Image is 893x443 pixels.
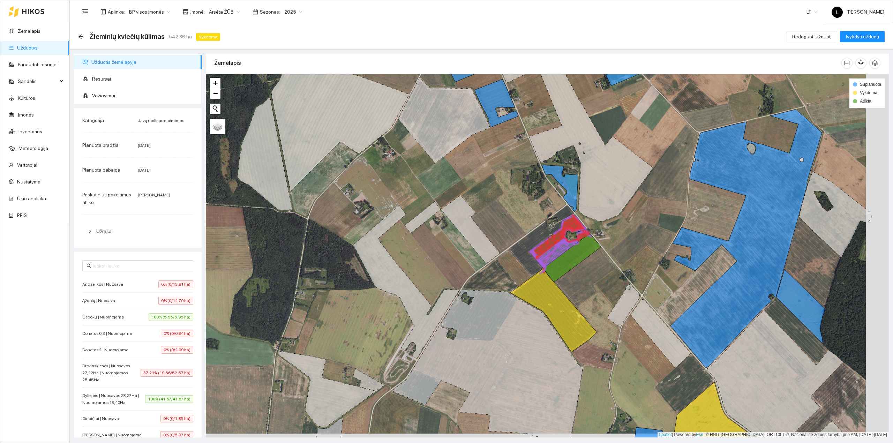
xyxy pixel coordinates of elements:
[705,432,706,437] span: |
[18,145,48,151] a: Meteorologija
[161,330,193,337] span: 0% (0/0.34 ha)
[91,55,196,69] span: Užduotis žemėlapyje
[82,192,131,205] span: Paskutinius pakeitimus atliko
[169,33,192,40] span: 542.36 ha
[792,33,832,40] span: Redaguoti užduotį
[145,395,193,403] span: 100% (41.67/41.67 ha)
[17,162,37,168] a: Vartotojai
[787,31,837,42] button: Redaguoti užduotį
[161,346,193,354] span: 0% (0/2.09 ha)
[78,5,92,19] button: menu-fold
[832,9,884,15] span: [PERSON_NAME]
[92,89,196,103] span: Važiavimai
[696,432,704,437] a: Esri
[210,88,220,99] a: Zoom out
[214,53,841,73] div: Žemėlapis
[18,28,40,34] a: Žemėlapis
[82,281,127,288] span: Andželikos | Nuosava
[842,60,852,66] span: column-width
[190,8,205,16] span: Įmonė :
[82,9,88,15] span: menu-fold
[108,8,125,16] span: Aplinka :
[209,7,240,17] span: Arsėta ŽŪB
[78,34,84,40] div: Atgal
[82,223,193,239] div: Užrašai
[82,330,135,337] span: Donatos 0,3 | Nuomojama
[158,280,193,288] span: 0% (0/13.81 ha)
[284,7,302,17] span: 2025
[860,90,877,95] span: Vykdoma
[149,313,193,321] span: 100% (5.95/5.95 ha)
[840,31,885,42] button: Įvykdyti užduotį
[846,33,879,40] span: Įvykdyti užduotį
[158,297,193,305] span: 0% (0/14.79 ha)
[82,167,120,173] span: Planuota pabaiga
[860,82,881,87] span: Suplanuota
[100,9,106,15] span: layout
[213,89,218,98] span: −
[213,78,218,87] span: +
[160,431,193,439] span: 0% (0/5.97 ha)
[92,72,196,86] span: Resursai
[129,7,170,17] span: BP visos įmonės
[18,62,58,67] a: Panaudoti resursai
[196,33,220,41] span: Vykdoma
[82,346,132,353] span: Donatos 2 | Nuomojama
[82,362,141,383] span: Drevinskienės | Nuosavos 27,12Ha | Nuomojamos 25,45Ha
[17,212,27,218] a: PPIS
[806,7,818,17] span: LT
[17,196,46,201] a: Ūkio analitika
[17,45,38,51] a: Užduotys
[836,7,839,18] span: L
[82,142,119,148] span: Planuota pradžia
[138,193,170,197] span: [PERSON_NAME]
[183,9,188,15] span: shop
[18,129,42,134] a: Inventorius
[18,112,34,118] a: Įmonės
[138,118,184,123] span: Javų derliaus nuėmimas
[82,415,122,422] span: Ginaičiai | Nuosava
[93,262,189,270] input: Ieškoti lauko
[787,34,837,39] a: Redaguoti užduotį
[253,9,258,15] span: calendar
[82,314,127,321] span: Čepokų | Nuomojama
[82,297,119,304] span: Ąžuolų | Nuosava
[18,74,58,88] span: Sandėlis
[659,432,672,437] a: Leaflet
[210,104,220,114] button: Initiate a new search
[82,431,145,438] span: [PERSON_NAME] | Nuomojama
[82,392,145,406] span: Gylienės | Nuosavos 28,27Ha | Nuomojamos 13,40Ha
[18,95,35,101] a: Kultūros
[17,179,42,185] a: Nustatymai
[210,78,220,88] a: Zoom in
[87,263,91,268] span: search
[78,34,84,39] span: arrow-left
[96,228,113,234] span: Užrašai
[860,99,871,104] span: Atlikta
[141,369,193,377] span: 37.21% (19.56/52.57 ha)
[160,415,193,422] span: 0% (0/1.85 ha)
[260,8,280,16] span: Sezonas :
[138,143,151,148] span: [DATE]
[841,58,853,69] button: column-width
[89,31,165,42] span: Žieminių kviečių kūlimas
[82,118,104,123] span: Kategorija
[88,229,92,233] span: right
[210,119,225,134] a: Layers
[138,168,151,173] span: [DATE]
[658,432,889,438] div: | Powered by © HNIT-[GEOGRAPHIC_DATA]; ORT10LT ©, Nacionalinė žemės tarnyba prie AM, [DATE]-[DATE]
